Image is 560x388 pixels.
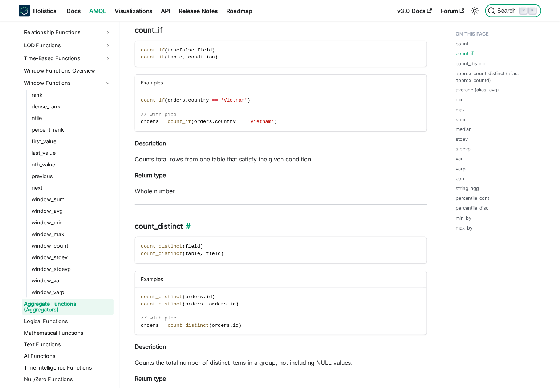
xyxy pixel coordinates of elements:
[85,5,110,17] a: AMQL
[230,323,233,328] span: .
[135,187,427,195] p: Whole number
[22,340,114,350] a: Text Functions
[209,301,227,307] span: orders
[469,5,481,17] button: Switch between dark and light mode (currently light mode)
[529,7,536,14] kbd: K
[135,26,427,35] h3: count_if
[182,54,185,60] span: ,
[182,301,185,307] span: (
[495,8,520,14] span: Search
[185,301,203,307] span: orders
[248,119,274,124] span: 'Vietnam'
[456,96,464,103] a: min
[185,98,188,103] span: .
[157,5,174,17] a: API
[165,54,167,60] span: (
[29,172,114,182] a: previous
[22,66,114,76] a: Window Functions Overview
[215,54,218,60] span: )
[29,230,114,240] a: window_max
[221,98,247,103] span: 'Vietnam'
[212,294,215,300] span: )
[33,7,56,15] b: Holistics
[162,119,165,124] span: |
[221,251,224,256] span: )
[212,98,218,103] span: ==
[29,288,114,298] a: window_varp
[185,251,200,256] span: table
[29,264,114,275] a: window_stdevp
[141,294,182,300] span: count_distinct
[239,119,244,124] span: ==
[29,195,114,205] a: window_sum
[29,90,114,100] a: rank
[167,98,185,103] span: orders
[135,75,427,91] div: Examples
[456,195,490,202] a: percentile_cont
[62,5,85,17] a: Docs
[456,156,463,162] a: var
[167,323,209,328] span: count_distinct
[236,301,239,307] span: )
[209,323,212,328] span: (
[274,119,277,124] span: )
[22,328,114,338] a: Mathematical Functions
[437,5,469,17] a: Forum
[141,54,165,60] span: count_if
[182,251,185,256] span: (
[456,176,465,182] a: corr
[200,251,203,256] span: ,
[174,5,222,17] a: Release Notes
[141,119,159,124] span: orders
[29,137,114,147] a: first_value
[203,301,206,307] span: ,
[19,5,56,17] a: HolisticsHolistics
[206,251,221,256] span: field
[233,323,239,328] span: id
[456,116,466,123] a: sum
[456,215,472,222] a: min_by
[456,87,499,94] a: average (alias: avg)
[22,351,114,362] a: AI Functions
[227,301,230,307] span: .
[22,53,114,64] a: Time-Based Functions
[182,294,185,300] span: (
[29,113,114,124] a: ntile
[29,183,114,193] a: next
[22,26,114,38] a: Relationship Functions
[165,48,167,53] span: (
[22,40,114,51] a: LOD Functions
[393,5,437,17] a: v3.0 Docs
[162,323,165,328] span: |
[456,107,465,113] a: max
[135,155,427,164] p: Counts total rows from one table that satisfy the given condition.
[110,5,157,17] a: Visualizations
[22,375,114,385] a: Null/Zero Functions
[485,4,541,17] button: Search (Command+K)
[19,5,30,17] img: Holistics
[191,119,194,124] span: (
[212,48,215,53] span: )
[456,185,479,192] a: string_agg
[29,160,114,170] a: nth_value
[215,119,236,124] span: country
[135,172,166,179] strong: Return type
[203,294,206,300] span: .
[167,119,191,124] span: count_if
[22,299,114,315] a: Aggregate Functions (Aggregators)
[185,294,203,300] span: orders
[29,206,114,216] a: window_avg
[29,102,114,112] a: dense_rank
[22,77,114,89] a: Window Functions
[456,146,471,153] a: stdevp
[182,244,185,249] span: (
[135,343,166,350] strong: Description
[29,276,114,286] a: window_var
[141,48,165,53] span: count_if
[188,98,209,103] span: country
[29,125,114,135] a: percent_rank
[141,301,182,307] span: count_distinct
[456,50,474,57] a: count_if
[29,218,114,228] a: window_min
[141,315,176,321] span: // with pipe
